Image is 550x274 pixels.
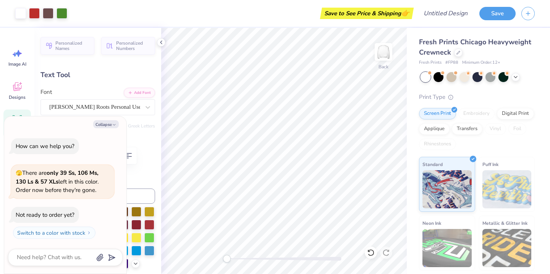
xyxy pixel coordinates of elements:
button: Collapse [93,120,119,128]
span: Designs [9,94,26,100]
span: Minimum Order: 12 + [462,60,500,66]
label: Font [40,88,52,97]
div: Digital Print [497,108,534,119]
span: Neon Ink [422,219,441,227]
div: Foil [508,123,526,135]
span: Fresh Prints [419,60,442,66]
span: Fresh Prints Chicago Heavyweight Crewneck [419,37,531,57]
button: Save [479,7,516,20]
div: Applique [419,123,450,135]
div: Print Type [419,93,535,102]
span: 🫣 [16,169,22,177]
img: Puff Ink [482,170,532,208]
span: Image AI [8,61,26,67]
input: Untitled Design [417,6,474,21]
div: Vinyl [485,123,506,135]
span: # FP88 [445,60,458,66]
span: Puff Ink [482,160,498,168]
div: Accessibility label [223,255,231,263]
img: Switch to a color with stock [87,230,91,235]
div: Save to See Price & Shipping [322,8,412,19]
button: Personalized Names [40,37,94,55]
img: Metallic & Glitter Ink [482,229,532,267]
div: Embroidery [458,108,495,119]
span: Personalized Names [55,40,90,51]
div: How can we help you? [16,142,74,150]
button: Add Font [124,88,155,98]
img: Back [376,44,391,60]
div: Not ready to order yet? [16,211,74,219]
span: There are left in this color. Order now before they're gone. [16,169,99,194]
button: Personalized Numbers [101,37,155,55]
div: Transfers [452,123,482,135]
span: Personalized Numbers [116,40,150,51]
div: Rhinestones [419,139,456,150]
img: Standard [422,170,472,208]
button: Switch to Greek Letters [107,123,155,129]
img: Neon Ink [422,229,472,267]
span: 👉 [401,8,409,18]
span: Standard [422,160,443,168]
strong: only 39 Ss, 106 Ms, 130 Ls & 57 XLs [16,169,99,185]
div: Screen Print [419,108,456,119]
button: Switch to a color with stock [13,227,95,239]
div: Back [379,63,388,70]
span: Metallic & Glitter Ink [482,219,527,227]
div: Text Tool [40,70,155,80]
